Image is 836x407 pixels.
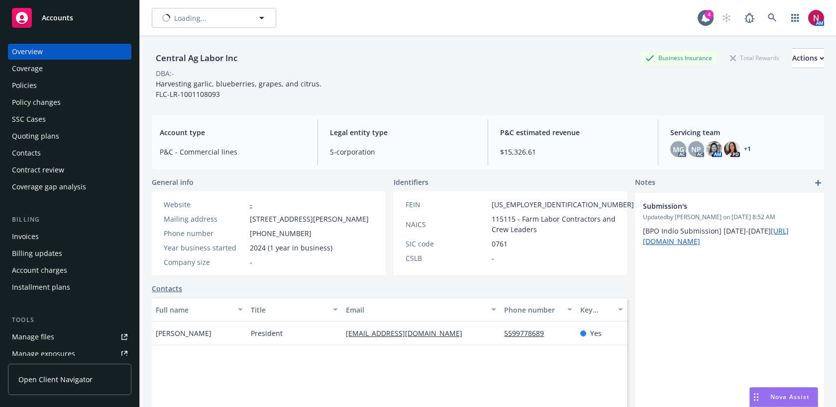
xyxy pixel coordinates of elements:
button: Nova Assist [749,387,818,407]
a: Manage files [8,329,131,345]
span: Yes [590,328,602,338]
div: Actions [792,49,824,68]
div: Installment plans [12,279,70,295]
a: Quoting plans [8,128,131,144]
span: P&C - Commercial lines [160,147,306,157]
a: 5599778689 [504,328,552,338]
div: Manage files [12,329,54,345]
span: MG [673,144,684,155]
button: Title [247,298,342,322]
span: 0761 [492,239,508,249]
span: [STREET_ADDRESS][PERSON_NAME] [250,214,369,224]
a: Search [762,8,782,28]
button: Phone number [500,298,576,322]
div: Title [251,305,327,315]
div: Account charges [12,262,67,278]
div: Website [164,199,246,210]
a: Manage exposures [8,346,131,362]
img: photo [808,10,824,26]
span: [US_EMPLOYER_IDENTIFICATION_NUMBER] [492,199,634,210]
span: Identifiers [394,177,428,187]
div: Email [346,305,485,315]
a: Contacts [8,145,131,161]
span: Servicing team [670,127,816,138]
a: Installment plans [8,279,131,295]
span: Notes [635,177,655,189]
a: Billing updates [8,245,131,261]
span: - [250,257,252,267]
a: add [812,177,824,189]
a: Accounts [8,4,131,32]
a: - [250,200,252,209]
div: Quoting plans [12,128,59,144]
span: Submission's [643,201,790,211]
span: Updated by [PERSON_NAME] on [DATE] 8:52 AM [643,213,816,222]
div: 4 [705,10,714,19]
button: Email [342,298,500,322]
a: Contract review [8,162,131,178]
div: Business Insurance [640,52,717,64]
a: Contacts [152,283,182,294]
div: Billing updates [12,245,62,261]
span: - [492,253,494,263]
div: Invoices [12,229,39,244]
span: P&C estimated revenue [500,127,646,138]
div: Tools [8,315,131,325]
div: Submission'sUpdatedby [PERSON_NAME] on [DATE] 8:52 AM[BPO Indio Submission] [DATE]-[DATE][URL][DO... [635,193,824,254]
div: Phone number [504,305,561,315]
div: Policies [12,78,37,93]
div: SSC Cases [12,111,46,127]
a: Account charges [8,262,131,278]
button: Key contact [576,298,627,322]
div: Full name [156,305,232,315]
a: SSC Cases [8,111,131,127]
div: Total Rewards [725,52,784,64]
button: Actions [792,48,824,68]
div: Coverage [12,61,43,77]
div: Billing [8,215,131,225]
a: Coverage [8,61,131,77]
a: +1 [744,146,751,152]
div: Year business started [164,243,246,253]
span: 2024 (1 year in business) [250,243,332,253]
p: [BPO Indio Submission] [DATE]-[DATE] [643,226,816,246]
span: Harvesting garlic, blueberries, grapes, and citrus. FLC-LR-1001108093 [156,79,321,99]
span: Open Client Navigator [18,374,93,385]
div: Policy changes [12,94,61,110]
div: Drag to move [750,388,762,407]
span: President [251,328,283,338]
button: Loading... [152,8,276,28]
div: NAICS [406,219,488,230]
span: General info [152,177,194,187]
div: Coverage gap analysis [12,179,86,195]
span: NP [691,144,701,155]
a: Policy changes [8,94,131,110]
div: SIC code [406,239,488,249]
div: DBA: - [156,68,174,79]
a: Invoices [8,229,131,244]
span: Account type [160,127,306,138]
div: Central Ag Labor Inc [152,52,241,65]
div: Company size [164,257,246,267]
a: Report a Bug [739,8,759,28]
div: Phone number [164,228,246,239]
div: CSLB [406,253,488,263]
span: [PERSON_NAME] [156,328,211,338]
span: 115115 - Farm Labor Contractors and Crew Leaders [492,214,634,235]
div: Manage exposures [12,346,75,362]
span: Nova Assist [770,393,810,401]
a: Overview [8,44,131,60]
div: Contacts [12,145,41,161]
div: Mailing address [164,214,246,224]
a: Start snowing [717,8,736,28]
span: [PHONE_NUMBER] [250,228,312,239]
a: [EMAIL_ADDRESS][DOMAIN_NAME] [346,328,470,338]
a: Switch app [785,8,805,28]
img: photo [706,141,722,157]
a: Policies [8,78,131,93]
span: S-corporation [330,147,476,157]
span: Accounts [42,14,73,22]
span: Loading... [174,13,207,23]
div: Overview [12,44,43,60]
